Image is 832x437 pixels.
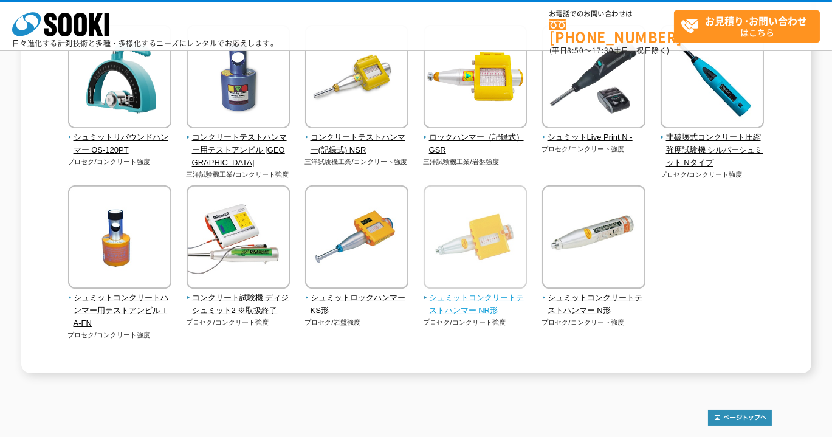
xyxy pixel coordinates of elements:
[542,185,645,292] img: シュミットコンクリートテストハンマー N形
[674,10,820,43] a: お見積り･お問い合わせはこちら
[706,13,808,28] strong: お見積り･お問い合わせ
[542,280,646,317] a: シュミットコンクリートテストハンマー N形
[12,40,278,47] p: 日々進化する計測技術と多種・多様化するニーズにレンタルでお応えします。
[661,170,765,180] p: プロセク/コンクリート強度
[68,330,172,340] p: プロセク/コンクリート強度
[305,185,408,292] img: シュミットロックハンマー KS形
[424,292,528,317] span: シュミットコンクリートテストハンマー NR形
[187,292,291,317] span: コンクリート試験機 ディジシュミット2 ※取扱終了
[305,120,409,156] a: コンクリートテストハンマー(記録式) NSR
[68,131,172,157] span: シュミットリバウンドハンマー OS-120PT
[424,131,528,157] span: ロックハンマー（記録式） GSR
[305,280,409,317] a: シュミットロックハンマー KS形
[187,25,290,131] img: コンクリートテストハンマー用テストアンビル CA
[542,25,645,131] img: シュミットLive Print N -
[68,120,172,156] a: シュミットリバウンドハンマー OS-120PT
[542,120,646,144] a: シュミットLive Print N -
[708,410,772,426] img: トップページへ
[187,280,291,317] a: コンクリート試験機 ディジシュミット2 ※取扱終了
[305,292,409,317] span: シュミットロックハンマー KS形
[187,170,291,180] p: 三洋試験機工業/コンクリート強度
[681,11,819,41] span: はこちら
[424,120,528,156] a: ロックハンマー（記録式） GSR
[187,131,291,169] span: コンクリートテストハンマー用テストアンビル [GEOGRAPHIC_DATA]
[305,317,409,328] p: プロセク/岩盤強度
[661,120,765,169] a: 非破壊式コンクリート圧縮強度試験機 シルバーシュミット Nタイプ
[424,280,528,317] a: シュミットコンクリートテストハンマー NR形
[305,157,409,167] p: 三洋試験機工業/コンクリート強度
[68,25,171,131] img: シュミットリバウンドハンマー OS-120PT
[424,25,527,131] img: ロックハンマー（記録式） GSR
[305,131,409,157] span: コンクリートテストハンマー(記録式) NSR
[542,317,646,328] p: プロセク/コンクリート強度
[187,317,291,328] p: プロセク/コンクリート強度
[549,19,674,44] a: [PHONE_NUMBER]
[661,25,764,131] img: 非破壊式コンクリート圧縮強度試験機 シルバーシュミット Nタイプ
[424,317,528,328] p: プロセク/コンクリート強度
[68,280,172,329] a: シュミットコンクリートハンマー用テストアンビル TA-FN
[187,185,290,292] img: コンクリート試験機 ディジシュミット2 ※取扱終了
[542,144,646,154] p: プロセク/コンクリート強度
[424,185,527,292] img: シュミットコンクリートテストハンマー NR形
[305,25,408,131] img: コンクリートテストハンマー(記録式) NSR
[68,185,171,292] img: シュミットコンクリートハンマー用テストアンビル TA-FN
[542,292,646,317] span: シュミットコンクリートテストハンマー N形
[68,292,172,329] span: シュミットコンクリートハンマー用テストアンビル TA-FN
[549,45,670,56] span: (平日 ～ 土日、祝日除く)
[424,157,528,167] p: 三洋試験機工業/岩盤強度
[661,131,765,169] span: 非破壊式コンクリート圧縮強度試験機 シルバーシュミット Nタイプ
[542,131,646,144] span: シュミットLive Print N -
[68,157,172,167] p: プロセク/コンクリート強度
[592,45,614,56] span: 17:30
[187,120,291,169] a: コンクリートテストハンマー用テストアンビル [GEOGRAPHIC_DATA]
[549,10,674,18] span: お電話でのお問い合わせは
[568,45,585,56] span: 8:50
